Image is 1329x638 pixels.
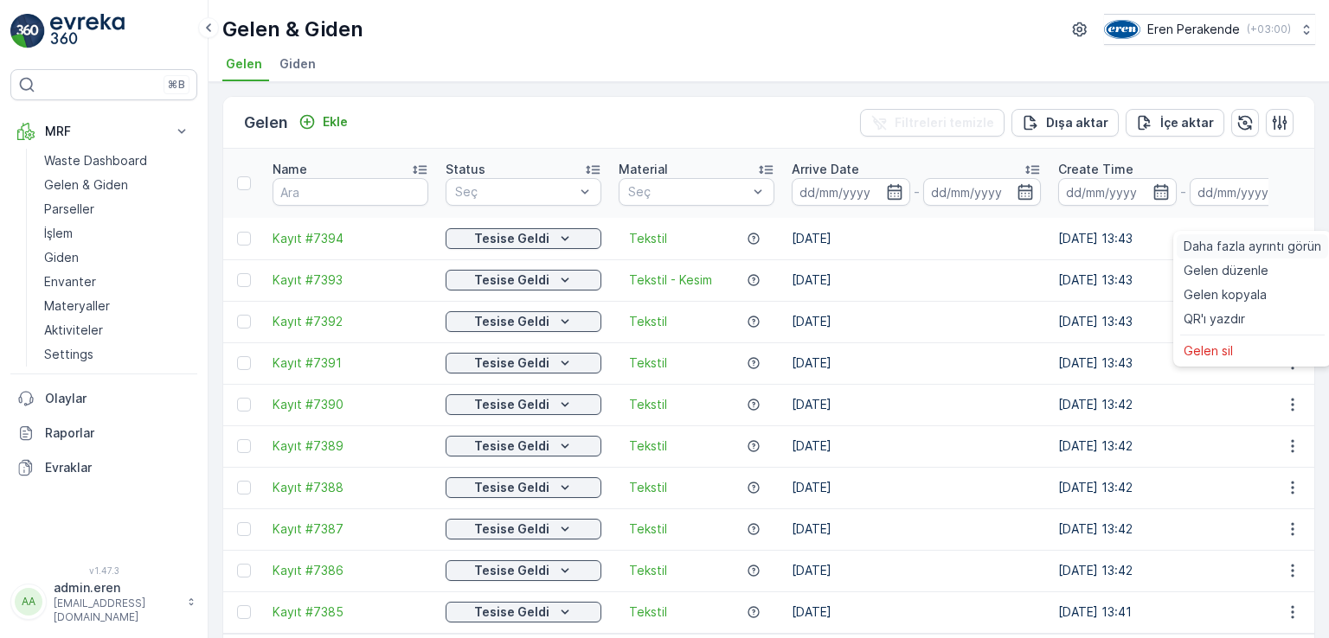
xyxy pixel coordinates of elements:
div: Toggle Row Selected [237,522,251,536]
p: Tesise Geldi [474,520,549,538]
p: ⌘B [168,78,185,92]
a: Kayıt #7390 [273,396,428,413]
button: Tesise Geldi [446,353,601,373]
td: [DATE] 13:42 [1050,425,1316,467]
a: Gelen & Giden [37,173,197,197]
p: admin.eren [54,579,178,597]
p: Envanter [44,273,96,290]
a: Gelen kopyala [1177,283,1328,307]
td: [DATE] [783,384,1050,425]
td: [DATE] [783,218,1050,259]
button: İçe aktar [1126,109,1224,137]
img: logo [10,14,45,48]
a: Tekstil [629,313,667,330]
p: Tesise Geldi [474,437,549,455]
button: Tesise Geldi [446,519,601,539]
span: v 1.47.3 [10,565,197,576]
a: Kayıt #7388 [273,479,428,496]
a: Gelen düzenle [1177,258,1328,283]
div: Toggle Row Selected [237,315,251,329]
p: - [914,182,920,202]
a: Giden [37,246,197,270]
p: Tesise Geldi [474,603,549,621]
p: [EMAIL_ADDRESS][DOMAIN_NAME] [54,597,178,624]
td: [DATE] 13:42 [1050,384,1316,425]
div: Toggle Row Selected [237,356,251,370]
a: İşlem [37,221,197,246]
a: Tekstil - Kesim [629,271,712,289]
a: Kayıt #7385 [273,603,428,621]
p: Tesise Geldi [474,271,549,289]
p: Arrive Date [792,161,859,178]
p: İşlem [44,225,73,242]
button: Tesise Geldi [446,560,601,581]
td: [DATE] 13:43 [1050,218,1316,259]
button: Eren Perakende(+03:00) [1104,14,1315,45]
td: [DATE] 13:43 [1050,342,1316,384]
p: Giden [44,249,79,266]
td: [DATE] [783,301,1050,342]
p: Seç [628,183,748,201]
td: [DATE] [783,467,1050,508]
p: Gelen & Giden [44,176,128,194]
p: Olaylar [45,390,190,407]
img: image_16_2KwAvdm.png [1104,20,1140,39]
span: Tekstil [629,603,667,621]
p: Dışa aktar [1046,114,1108,131]
p: Gelen [244,111,288,135]
a: Raporlar [10,416,197,450]
button: Tesise Geldi [446,477,601,498]
a: Kayıt #7391 [273,354,428,372]
td: [DATE] 13:42 [1050,467,1316,508]
p: - [1180,182,1186,202]
span: Kayıt #7393 [273,271,428,289]
button: Tesise Geldi [446,270,601,290]
p: Tesise Geldi [474,396,549,413]
img: logo_light-DOdMpM7g.png [50,14,125,48]
a: Tekstil [629,354,667,372]
button: Tesise Geldi [446,394,601,415]
p: İçe aktar [1160,114,1214,131]
td: [DATE] 13:43 [1050,259,1316,301]
a: Tekstil [629,230,667,247]
span: QR'ı yazdır [1184,310,1245,328]
p: MRF [45,123,163,140]
div: Toggle Row Selected [237,481,251,494]
p: Settings [44,346,93,363]
button: Tesise Geldi [446,311,601,332]
p: Materyaller [44,297,110,315]
a: Kayıt #7389 [273,437,428,455]
input: dd/mm/yyyy [923,178,1042,206]
p: Status [446,161,485,178]
p: Tesise Geldi [474,562,549,579]
span: Daha fazla ayrıntı görün [1184,238,1321,255]
a: Parseller [37,197,197,221]
td: [DATE] 13:43 [1050,301,1316,342]
button: MRF [10,114,197,149]
div: Toggle Row Selected [237,605,251,619]
span: Kayıt #7387 [273,520,428,538]
a: Tekstil [629,562,667,579]
td: [DATE] [783,508,1050,550]
p: Filtreleri temizle [895,114,994,131]
span: Gelen kopyala [1184,286,1267,303]
td: [DATE] [783,259,1050,301]
span: Kayıt #7392 [273,313,428,330]
p: Tesise Geldi [474,313,549,330]
td: [DATE] [783,591,1050,633]
p: Tesise Geldi [474,479,549,496]
span: Gelen düzenle [1184,262,1268,279]
a: Kayıt #7394 [273,230,428,247]
span: Gelen sil [1184,342,1233,360]
a: Aktiviteler [37,318,197,342]
a: Kayıt #7386 [273,562,428,579]
span: Tekstil [629,396,667,413]
a: Daha fazla ayrıntı görün [1177,234,1328,258]
td: [DATE] [783,342,1050,384]
span: Tekstil [629,437,667,455]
